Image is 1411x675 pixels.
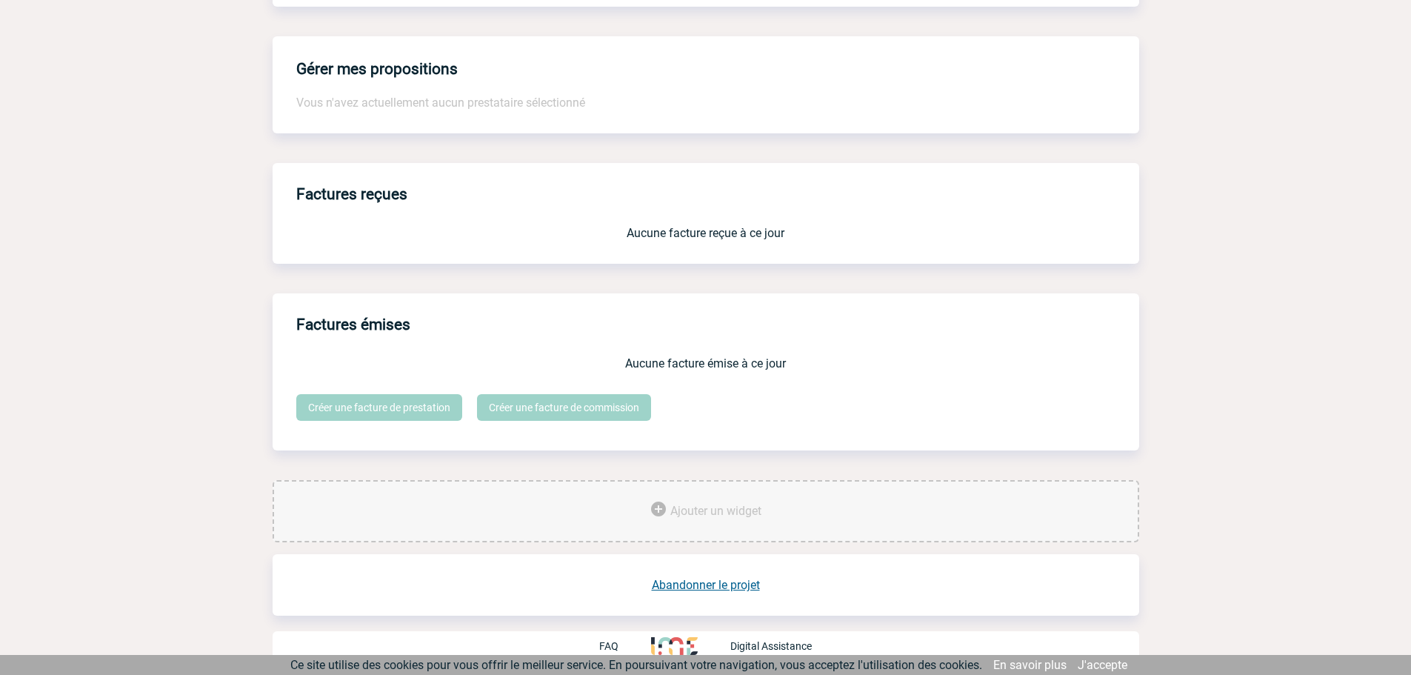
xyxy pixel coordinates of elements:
p: Vous n'avez actuellement aucun prestataire sélectionné [296,96,1115,110]
a: Créer une facture de commission [477,394,651,421]
p: Aucune facture reçue à ce jour [296,226,1115,240]
span: Ce site utilise des cookies pour vous offrir le meilleur service. En poursuivant votre navigation... [290,658,982,672]
a: Abandonner le projet [652,578,760,592]
a: J'accepte [1078,658,1127,672]
span: Ajouter un widget [670,504,761,518]
h3: Factures émises [296,305,1139,345]
img: http://www.idealmeetingsevents.fr/ [651,637,697,655]
p: Aucune facture émise à ce jour [296,356,1115,370]
p: Digital Assistance [730,640,812,652]
p: FAQ [599,640,618,652]
div: Ajouter des outils d'aide à la gestion de votre événement [273,480,1139,542]
h3: Factures reçues [296,175,1139,214]
a: Créer une facture de prestation [296,394,462,421]
a: FAQ [599,639,651,653]
h4: Gérer mes propositions [296,60,458,78]
a: En savoir plus [993,658,1067,672]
